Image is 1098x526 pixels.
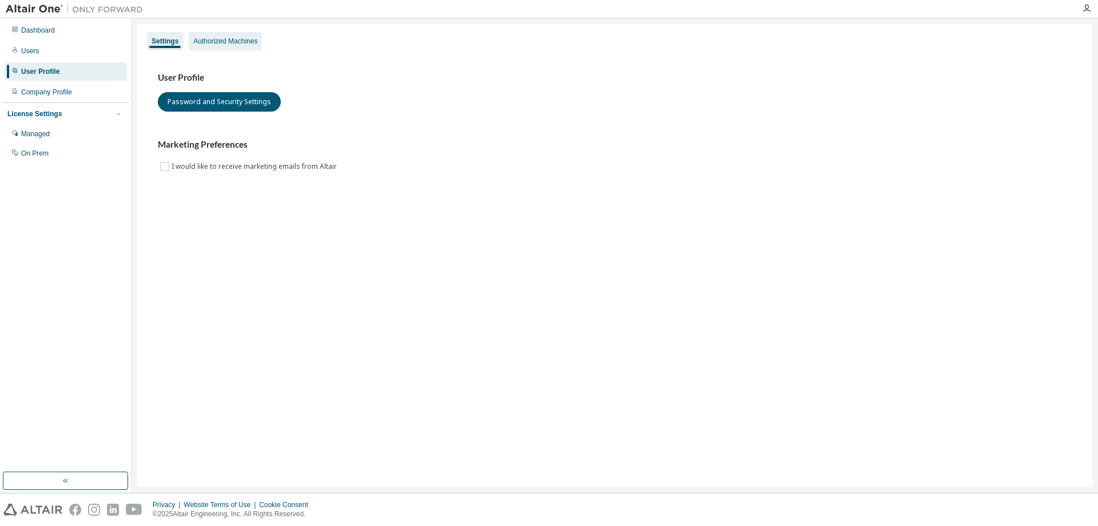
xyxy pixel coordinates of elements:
div: Website Terms of Use [184,500,259,509]
div: Authorized Machines [193,37,257,46]
div: Managed [21,129,50,139]
img: altair_logo.svg [3,504,62,516]
button: Password and Security Settings [158,92,281,112]
div: Cookie Consent [259,500,315,509]
div: User Profile [21,67,59,76]
img: instagram.svg [88,504,100,516]
img: linkedin.svg [107,504,119,516]
h3: User Profile [158,72,1072,84]
div: Company Profile [21,88,72,97]
div: Dashboard [21,26,55,35]
div: On Prem [21,149,49,158]
img: Altair One [6,3,149,15]
div: License Settings [7,109,62,118]
p: © 2025 Altair Engineering, Inc. All Rights Reserved. [153,509,315,519]
img: youtube.svg [126,504,142,516]
label: I would like to receive marketing emails from Altair [172,160,339,173]
div: Privacy [153,500,184,509]
img: facebook.svg [69,504,81,516]
h3: Marketing Preferences [158,139,1072,151]
div: Users [21,46,39,56]
div: Settings [152,37,178,46]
